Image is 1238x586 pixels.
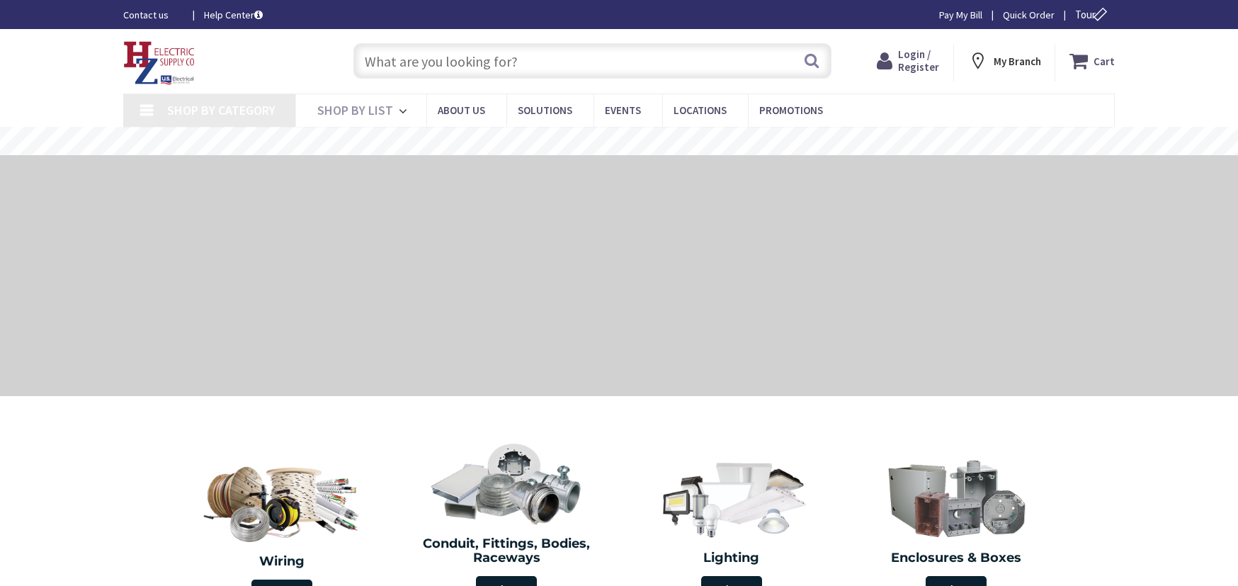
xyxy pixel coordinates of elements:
[855,551,1059,565] h2: Enclosures & Boxes
[518,103,572,117] span: Solutions
[1003,8,1055,22] a: Quick Order
[1075,8,1111,21] span: Tour
[759,103,823,117] span: Promotions
[877,48,939,74] a: Login / Register
[204,8,263,22] a: Help Center
[438,103,485,117] span: About Us
[353,43,831,79] input: What are you looking for?
[674,103,727,117] span: Locations
[167,102,276,118] span: Shop By Category
[317,102,393,118] span: Shop By List
[968,48,1041,74] div: My Branch
[176,555,387,569] h2: Wiring
[1069,48,1115,74] a: Cart
[898,47,939,74] span: Login / Register
[1094,48,1115,74] strong: Cart
[123,41,195,85] img: HZ Electric Supply
[405,537,609,565] h2: Conduit, Fittings, Bodies, Raceways
[939,8,982,22] a: Pay My Bill
[123,8,181,22] a: Contact us
[994,55,1041,68] strong: My Branch
[630,551,834,565] h2: Lighting
[605,103,641,117] span: Events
